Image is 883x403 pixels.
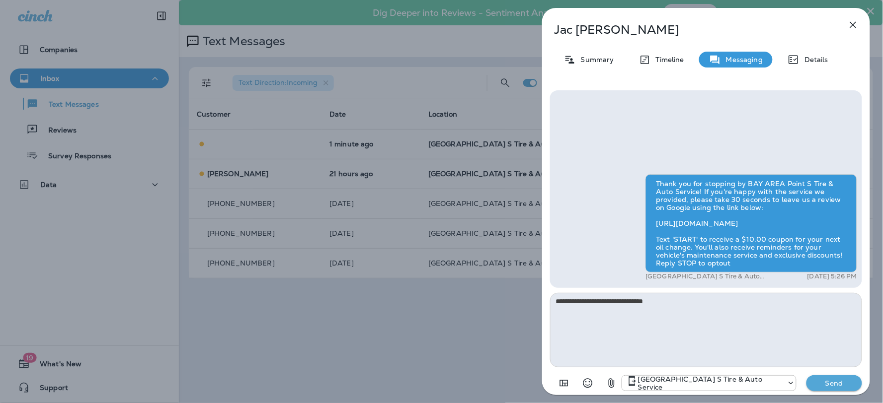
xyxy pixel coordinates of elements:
[645,174,857,272] div: Thank you for stopping by BAY AREA Point S Tire & Auto Service! If you're happy with the service ...
[721,56,763,64] p: Messaging
[554,23,825,37] p: Jac [PERSON_NAME]
[576,56,614,64] p: Summary
[806,375,862,391] button: Send
[578,373,598,393] button: Select an emoji
[800,56,828,64] p: Details
[645,272,772,280] p: [GEOGRAPHIC_DATA] S Tire & Auto Service
[554,373,574,393] button: Add in a premade template
[813,379,855,388] p: Send
[638,375,782,391] p: [GEOGRAPHIC_DATA] S Tire & Auto Service
[807,272,857,280] p: [DATE] 5:26 PM
[651,56,684,64] p: Timeline
[622,375,796,391] div: +1 (410) 437-4404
